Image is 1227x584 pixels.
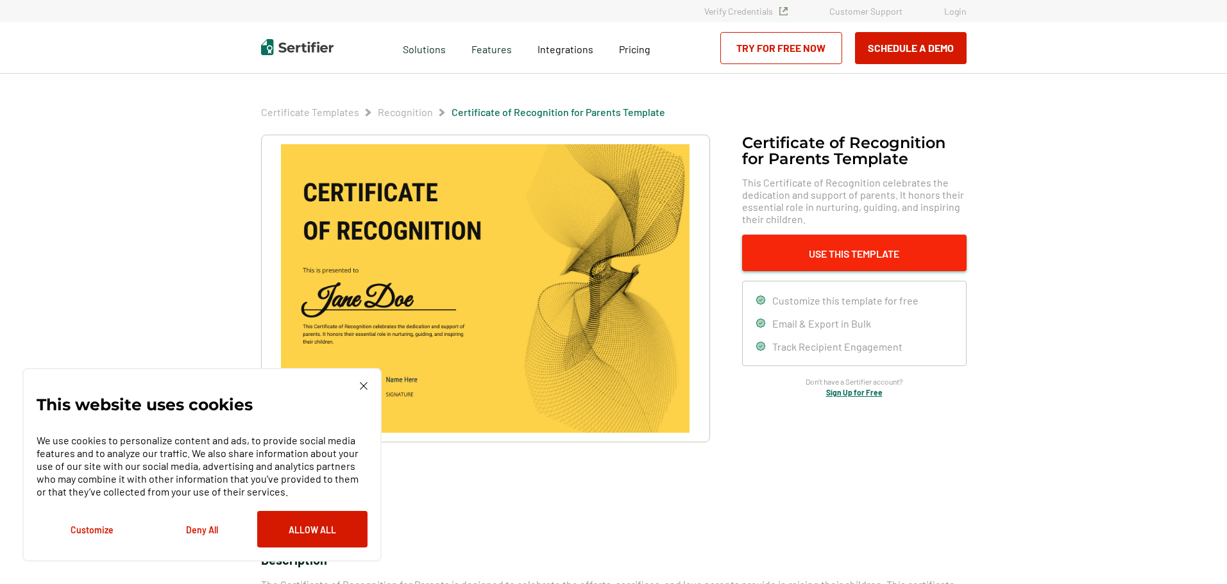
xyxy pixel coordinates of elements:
[452,106,665,119] span: Certificate of Recognition for Parents Template
[619,40,650,56] a: Pricing
[772,340,902,353] span: Track Recipient Engagement
[826,388,883,397] a: Sign Up for Free
[537,43,593,55] span: Integrations
[720,32,842,64] a: Try for Free Now
[742,176,967,225] span: This Certificate of Recognition celebrates the dedication and support of parents. It honors their...
[471,40,512,56] span: Features
[261,106,665,119] div: Breadcrumb
[37,434,368,498] p: We use cookies to personalize content and ads, to provide social media features and to analyze ou...
[779,7,788,15] img: Verified
[37,398,253,411] p: This website uses cookies
[742,235,967,271] button: Use This Template
[257,511,368,547] button: Allow All
[772,294,918,306] span: Customize this template for free
[147,511,257,547] button: Deny All
[806,376,903,388] span: Don’t have a Sertifier account?
[261,39,334,55] img: Sertifier | Digital Credentialing Platform
[37,511,147,547] button: Customize
[378,106,433,119] span: Recognition
[403,40,446,56] span: Solutions
[1163,522,1227,584] iframe: Chat Widget
[742,135,967,167] h1: Certificate of Recognition for Parents Template
[855,32,967,64] button: Schedule a Demo
[360,382,368,390] img: Cookie Popup Close
[704,6,788,17] a: Verify Credentials
[772,317,871,330] span: Email & Export in Bulk
[829,6,902,17] a: Customer Support
[619,43,650,55] span: Pricing
[537,40,593,56] a: Integrations
[452,106,665,118] a: Certificate of Recognition for Parents Template
[378,106,433,118] a: Recognition
[261,106,359,119] span: Certificate Templates
[281,144,689,433] img: Certificate of Recognition for Parents Template
[944,6,967,17] a: Login
[261,106,359,118] a: Certificate Templates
